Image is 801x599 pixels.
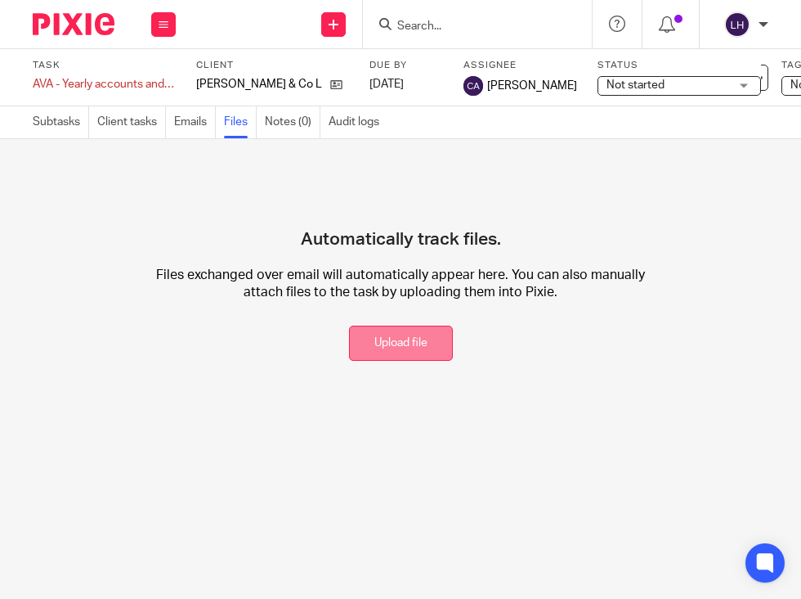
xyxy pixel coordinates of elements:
[597,59,761,72] label: Status
[301,172,501,250] h4: Automatically track files.
[463,76,483,96] img: svg%3E
[224,106,257,138] a: Files
[265,106,320,138] a: Notes (0)
[396,20,543,34] input: Search
[724,11,750,38] img: svg%3E
[155,267,646,302] p: Files exchanged over email will automatically appear here. You can also manually attach files to ...
[33,106,89,138] a: Subtasks
[606,79,665,91] span: Not started
[463,59,577,72] label: Assignee
[196,76,322,92] p: [PERSON_NAME] & Co Ltd
[349,326,453,361] button: Upload file
[196,59,353,72] label: Client
[369,79,404,90] span: [DATE]
[329,106,387,138] a: Audit logs
[33,13,114,35] img: Pixie
[369,59,443,72] label: Due by
[33,59,176,72] label: Task
[174,106,216,138] a: Emails
[487,78,577,94] span: [PERSON_NAME]
[33,76,176,92] div: AVA - Yearly accounts and tax return
[97,106,166,138] a: Client tasks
